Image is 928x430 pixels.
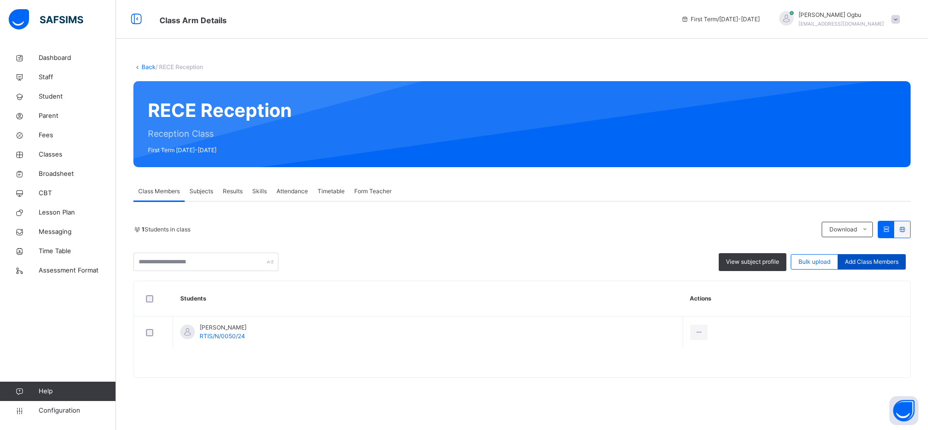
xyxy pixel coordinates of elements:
span: Class Arm Details [159,15,227,25]
span: Configuration [39,406,116,416]
span: session/term information [681,15,760,24]
span: RTIS/N/0050/24 [200,332,245,340]
span: Attendance [276,187,308,196]
span: Class Members [138,187,180,196]
button: Open asap [889,396,918,425]
span: Bulk upload [798,258,830,266]
span: [PERSON_NAME] Ogbu [798,11,884,19]
div: AnnOgbu [769,11,905,28]
span: Help [39,387,116,396]
span: Messaging [39,227,116,237]
span: Parent [39,111,116,121]
span: Fees [39,130,116,140]
span: Assessment Format [39,266,116,275]
span: Form Teacher [354,187,391,196]
span: Subjects [189,187,213,196]
span: Add Class Members [845,258,899,266]
span: Download [829,225,857,234]
span: [EMAIL_ADDRESS][DOMAIN_NAME] [798,21,884,27]
span: Lesson Plan [39,208,116,217]
span: Staff [39,72,116,82]
span: Classes [39,150,116,159]
img: safsims [9,9,83,29]
th: Students [173,281,683,316]
a: Back [142,63,156,71]
span: Skills [252,187,267,196]
span: CBT [39,188,116,198]
b: 1 [142,226,145,233]
span: [PERSON_NAME] [200,323,246,332]
span: Dashboard [39,53,116,63]
span: Time Table [39,246,116,256]
span: Timetable [318,187,345,196]
span: View subject profile [726,258,779,266]
th: Actions [682,281,910,316]
span: Student [39,92,116,101]
span: Students in class [142,225,190,234]
span: / RECE Reception [156,63,203,71]
span: Broadsheet [39,169,116,179]
span: Results [223,187,243,196]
